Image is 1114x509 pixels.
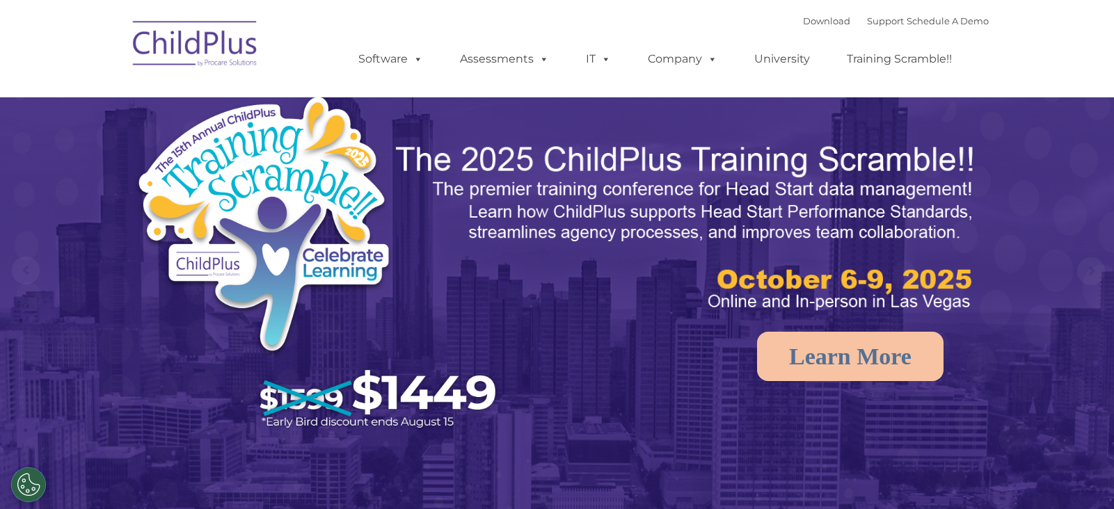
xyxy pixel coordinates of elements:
[803,15,989,26] font: |
[11,467,46,502] button: Cookies Settings
[344,45,437,73] a: Software
[126,11,265,81] img: ChildPlus by Procare Solutions
[446,45,563,73] a: Assessments
[907,15,989,26] a: Schedule A Demo
[634,45,731,73] a: Company
[757,332,944,381] a: Learn More
[833,45,966,73] a: Training Scramble!!
[803,15,850,26] a: Download
[740,45,824,73] a: University
[867,15,904,26] a: Support
[572,45,625,73] a: IT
